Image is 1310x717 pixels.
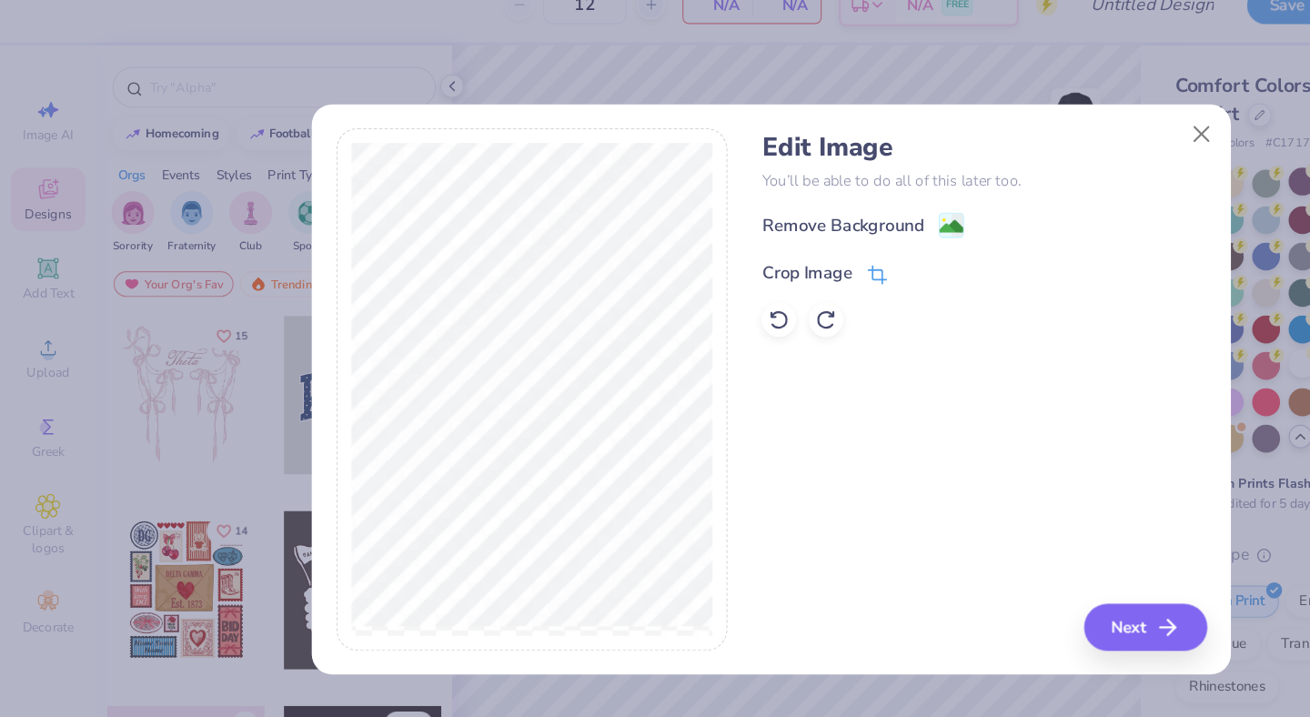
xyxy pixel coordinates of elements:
h4: Edit Image [647,140,1024,167]
div: Crop Image [647,248,724,270]
button: Next [921,540,1025,581]
div: Remove Background [647,208,784,230]
p: You’ll be able to do all of this later too. [647,172,1024,191]
button: Close [1003,124,1038,158]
